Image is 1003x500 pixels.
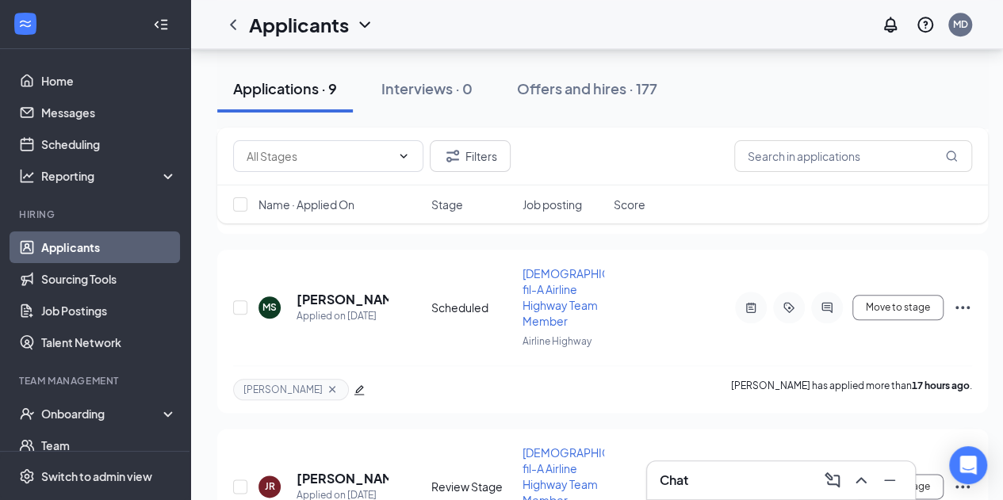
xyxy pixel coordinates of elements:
svg: MagnifyingGlass [945,150,958,162]
svg: WorkstreamLogo [17,16,33,32]
div: Applications · 9 [233,78,337,98]
svg: ActiveChat [817,301,836,314]
svg: Filter [443,147,462,166]
a: Team [41,429,177,461]
div: Onboarding [41,406,163,422]
input: Search in applications [734,140,972,172]
svg: UserCheck [19,406,35,422]
svg: ActiveNote [741,301,760,314]
a: Job Postings [41,295,177,326]
button: ComposeMessage [820,468,845,493]
a: Scheduling [41,128,177,160]
div: MD [953,17,968,31]
div: Scheduled [431,300,513,315]
span: [PERSON_NAME] [243,383,323,396]
svg: ChevronDown [397,150,410,162]
span: Airline Highway [523,335,591,347]
input: All Stages [247,147,391,165]
div: JR [265,479,275,493]
div: Hiring [19,208,174,221]
svg: Collapse [153,17,169,32]
svg: ChevronLeft [224,15,243,34]
svg: ComposeMessage [823,471,842,490]
span: edit [354,384,365,395]
div: Offers and hires · 177 [517,78,657,98]
span: Name · Applied On [258,197,354,212]
button: Minimize [877,468,902,493]
h5: [PERSON_NAME] [297,291,389,308]
span: Stage [431,197,463,212]
a: Sourcing Tools [41,263,177,295]
p: [PERSON_NAME] has applied more than . [731,379,972,400]
div: Review Stage [431,479,513,494]
button: Filter Filters [430,140,511,172]
b: 17 hours ago [912,380,970,391]
div: Team Management [19,374,174,387]
a: Applicants [41,231,177,263]
span: Score [614,197,645,212]
a: Messages [41,97,177,128]
svg: Minimize [880,471,899,490]
svg: ChevronDown [355,15,374,34]
a: Home [41,65,177,97]
div: Switch to admin view [41,468,152,484]
svg: Cross [326,383,339,395]
svg: Ellipses [953,477,972,496]
button: ChevronUp [848,468,874,493]
svg: ChevronUp [852,471,871,490]
div: Applied on [DATE] [297,308,389,324]
div: Open Intercom Messenger [949,446,987,484]
div: Interviews · 0 [381,78,473,98]
svg: ActiveTag [779,301,798,314]
span: [DEMOGRAPHIC_DATA]-fil-A Airline Highway Team Member [523,266,652,328]
h3: Chat [660,471,688,489]
svg: Notifications [881,15,900,34]
a: Talent Network [41,326,177,358]
span: Job posting [523,197,582,212]
svg: Settings [19,468,35,484]
h5: [PERSON_NAME] [297,470,389,487]
svg: QuestionInfo [916,15,935,34]
h1: Applicants [249,11,349,38]
div: MS [262,300,277,314]
button: Move to stage [852,295,944,320]
div: Reporting [41,168,178,184]
svg: Analysis [19,168,35,184]
svg: Ellipses [953,298,972,317]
